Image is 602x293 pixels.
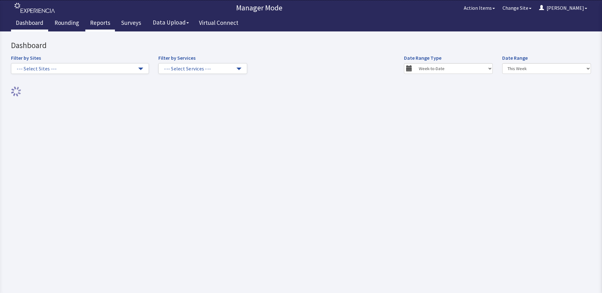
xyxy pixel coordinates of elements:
button: [PERSON_NAME] [535,2,591,14]
label: Date Range Type [404,23,441,30]
img: experiencia_logo.png [14,3,55,13]
label: Filter by Services [158,23,196,30]
label: Filter by Sites [11,23,41,30]
button: --- Select Sites --- [11,32,149,42]
a: Surveys [116,16,146,31]
button: Action Items [460,2,499,14]
span: --- Select Sites --- [17,34,137,41]
h2: Dashboard [11,10,444,19]
a: Rounding [50,16,84,31]
button: Change Site [499,2,535,14]
label: Date Range [502,23,528,30]
button: Data Upload [149,17,193,28]
a: Reports [85,16,115,31]
p: Manager Mode [58,3,460,13]
span: --- Select Services --- [164,34,235,41]
a: Virtual Connect [194,16,243,31]
button: --- Select Services --- [158,32,247,42]
a: Dashboard [11,16,48,31]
